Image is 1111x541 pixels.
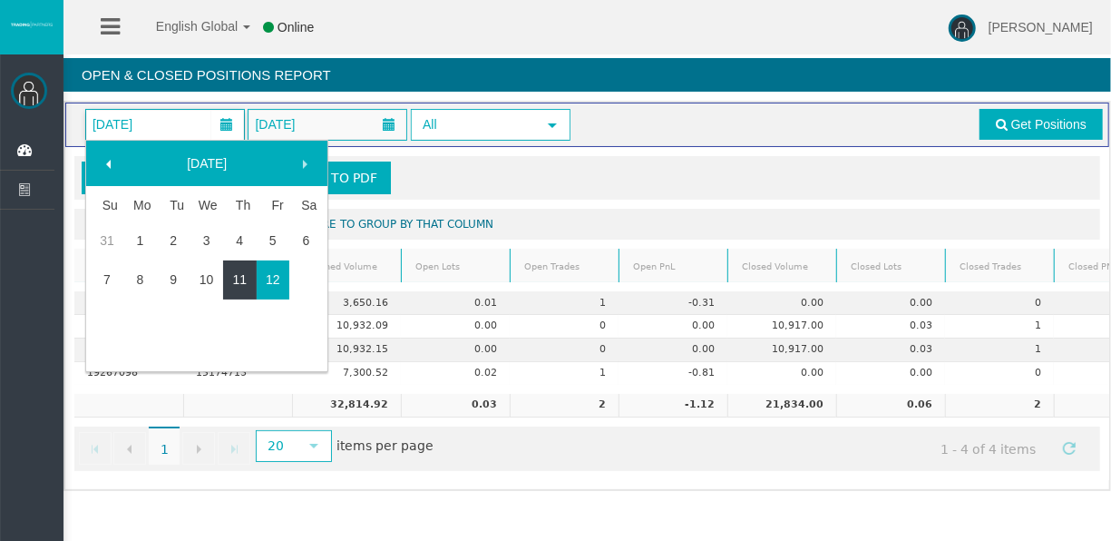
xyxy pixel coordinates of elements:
[9,21,54,28] img: logo.svg
[836,315,945,339] td: 0.03
[74,362,183,385] td: 19267098
[945,362,1054,385] td: 0
[223,263,257,296] a: 11
[191,442,206,457] span: Go to the next page
[63,58,1111,92] h4: Open & Closed Positions Report
[257,189,290,221] th: Friday
[413,111,536,139] span: All
[91,263,124,296] a: 7
[257,261,290,300] td: Current focused date is Friday, September 12, 2025
[77,254,181,279] a: Partnership Code
[1062,441,1077,456] span: Refresh
[727,315,836,339] td: 10,917.00
[278,20,314,34] span: Online
[257,263,290,296] a: 12
[190,224,223,257] a: 3
[292,339,401,362] td: 10,932.15
[510,362,619,385] td: 1
[727,362,836,385] td: 0.00
[113,432,146,465] a: Go to the previous page
[945,291,1054,315] td: 0
[619,362,727,385] td: -0.81
[510,394,619,418] td: 2
[619,339,727,362] td: 0.00
[157,189,190,221] th: Tuesday
[727,394,836,418] td: 21,834.00
[510,291,619,315] td: 1
[945,394,1054,418] td: 2
[129,147,285,180] a: [DATE]
[945,339,1054,362] td: 1
[510,339,619,362] td: 0
[132,19,238,34] span: English Global
[74,291,183,315] td: 19267098
[91,224,124,257] a: 31
[223,224,257,257] a: 4
[840,254,943,279] a: Closed Lots
[249,112,300,137] span: [DATE]
[190,263,223,296] a: 10
[1054,432,1085,463] a: Refresh
[157,224,190,257] a: 2
[74,315,183,339] td: 19267098
[157,263,190,296] a: 9
[149,427,180,465] span: 1
[731,254,834,279] a: Closed Volume
[949,254,1052,279] a: Closed Trades
[292,315,401,339] td: 10,932.09
[74,209,1100,240] div: Drag a column header and drop it here to group by that column
[727,339,836,362] td: 10,917.00
[296,254,399,279] a: Opened Volume
[182,432,215,465] a: Go to the next page
[622,254,726,279] a: Open PnL
[401,339,510,362] td: 0.00
[510,315,619,339] td: 0
[79,432,112,465] a: Go to the first page
[123,189,157,221] th: Monday
[545,118,560,133] span: select
[87,112,138,137] span: [DATE]
[218,432,250,465] a: Go to the last page
[513,254,617,279] a: Open Trades
[123,263,157,296] a: 8
[289,224,323,257] a: 6
[836,394,945,418] td: 0.06
[82,162,240,194] a: Export to Excel
[619,291,727,315] td: -0.31
[619,394,727,418] td: -1.12
[989,20,1093,34] span: [PERSON_NAME]
[836,291,945,315] td: 0.00
[924,432,1053,466] span: 1 - 4 of 4 items
[223,189,257,221] th: Thursday
[292,394,401,418] td: 32,814.92
[307,438,321,453] span: select
[836,339,945,362] td: 0.03
[401,362,510,385] td: 0.02
[292,362,401,385] td: 7,300.52
[257,224,290,257] a: 5
[945,315,1054,339] td: 1
[727,291,836,315] td: 0.00
[258,432,297,460] span: 20
[401,394,510,418] td: 0.03
[401,315,510,339] td: 0.00
[74,339,183,362] td: 19267098
[949,15,976,42] img: user-image
[292,291,401,315] td: 3,650.16
[88,442,102,457] span: Go to the first page
[1011,117,1087,132] span: Get Positions
[123,224,157,257] a: 1
[227,442,241,457] span: Go to the last page
[289,189,323,221] th: Saturday
[619,315,727,339] td: 0.00
[190,189,223,221] th: Wednesday
[404,254,508,279] a: Open Lots
[836,362,945,385] td: 0.00
[122,442,137,457] span: Go to the previous page
[91,189,124,221] th: Sunday
[251,432,434,462] span: items per page
[401,291,510,315] td: 0.01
